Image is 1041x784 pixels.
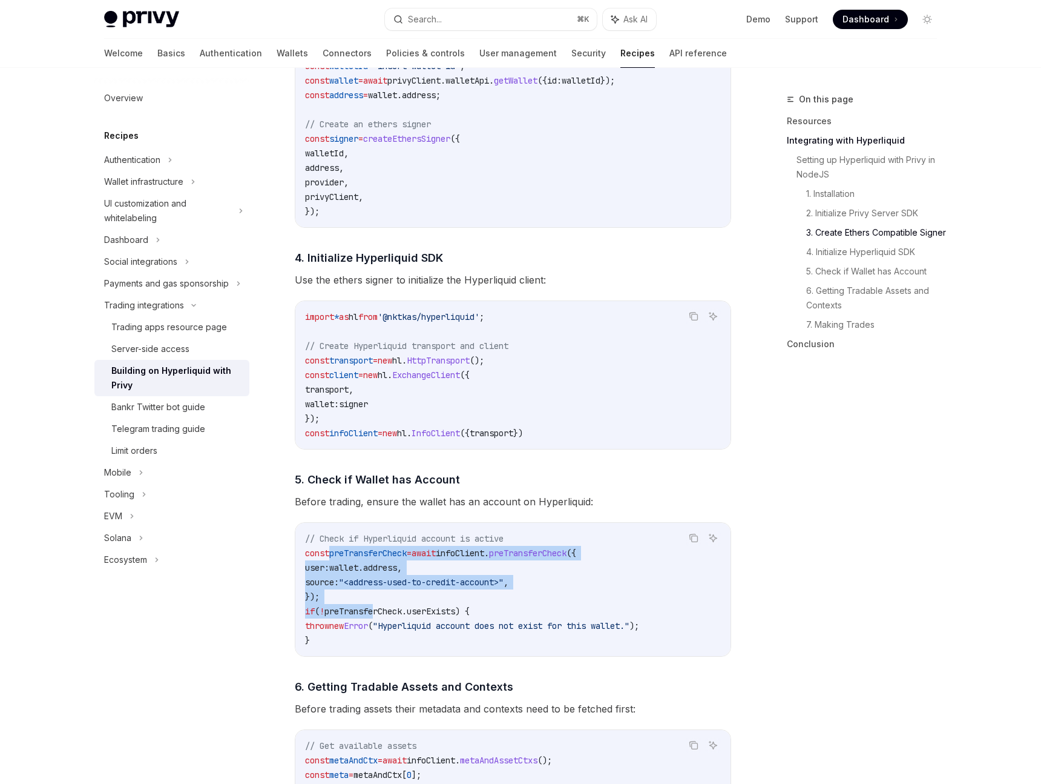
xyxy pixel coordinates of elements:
span: }); [600,75,615,86]
span: wallet [368,90,397,101]
span: = [349,769,353,780]
span: infoClient [407,755,455,766]
span: Use the ethers signer to initialize the Hyperliquid client: [295,271,731,288]
span: , [339,162,344,173]
span: 5. Check if Wallet has Account [295,471,460,488]
span: userExists [407,606,455,617]
span: privyClient [305,191,358,202]
span: signer [339,399,368,410]
span: const [305,133,329,144]
span: user: [305,562,329,573]
span: = [373,355,378,366]
span: }); [305,413,320,424]
span: transport [470,428,513,439]
span: walletId [305,148,344,159]
a: Conclusion [787,334,947,354]
span: "Hyperliquid account does not exist for this wallet." [373,620,629,631]
a: Resources [787,111,947,131]
button: Ask AI [603,8,656,30]
span: source: [305,577,339,588]
span: Ask AI [623,13,648,25]
span: meta [329,769,349,780]
button: Copy the contents from the code block [686,530,701,546]
span: = [358,370,363,380]
a: API reference [669,39,727,68]
span: . [441,75,445,86]
span: , [344,177,349,188]
a: Wallets [277,39,308,68]
span: if [305,606,315,617]
span: . [484,548,489,559]
span: hl [378,370,387,380]
a: Setting up Hyperliquid with Privy in NodeJS [796,150,947,184]
div: Building on Hyperliquid with Privy [111,364,242,393]
span: hl [349,311,358,322]
span: . [358,562,363,573]
div: Ecosystem [104,553,147,567]
div: Social integrations [104,254,177,269]
a: Authentication [200,39,262,68]
span: address [363,562,397,573]
a: Welcome [104,39,143,68]
span: ( [368,620,373,631]
div: Overview [104,91,143,105]
span: ; [436,90,441,101]
span: address [402,90,436,101]
button: Copy the contents from the code block [686,308,701,324]
div: Trading apps resource page [111,320,227,334]
span: (); [537,755,552,766]
span: = [378,428,383,439]
span: . [407,428,412,439]
span: new [329,620,344,631]
span: hl [392,355,402,366]
span: ]; [412,769,421,780]
a: Integrating with Hyperliquid [787,131,947,150]
span: wallet [329,75,358,86]
span: import [305,311,334,322]
a: Building on Hyperliquid with Privy [94,360,249,396]
div: Solana [104,531,131,545]
span: infoClient [436,548,484,559]
span: ({ [537,75,547,86]
button: Toggle dark mode [918,10,937,29]
div: Payments and gas sponsorship [104,276,229,291]
span: ) { [455,606,470,617]
span: const [305,428,329,439]
a: User management [479,39,557,68]
a: Telegram trading guide [94,418,249,440]
a: Limit orders [94,440,249,462]
span: metaAndCtx [329,755,378,766]
button: Ask AI [705,308,721,324]
span: 0 [407,769,412,780]
span: infoClient [329,428,378,439]
span: await [383,755,407,766]
span: const [305,548,329,559]
a: Support [785,13,818,25]
span: . [397,90,402,101]
a: 7. Making Trades [806,315,947,334]
span: ( [315,606,320,617]
div: Search... [408,12,442,27]
span: ExchangeClient [392,370,460,380]
span: . [402,355,407,366]
span: preTransferCheck [324,606,402,617]
span: getWallet [494,75,537,86]
span: , [344,148,349,159]
a: Policies & controls [386,39,465,68]
span: transport [329,355,373,366]
button: Search...⌘K [385,8,597,30]
span: '@nktkas/hyperliquid' [378,311,479,322]
a: 3. Create Ethers Compatible Signer [806,223,947,242]
a: 2. Initialize Privy Server SDK [806,204,947,223]
span: ({ [460,428,470,439]
a: Trading apps resource page [94,316,249,338]
span: preTransferCheck [329,548,407,559]
span: . [387,370,392,380]
span: ({ [460,370,470,380]
div: Authentication [104,153,160,167]
span: , [358,191,363,202]
a: Connectors [323,39,372,68]
div: Limit orders [111,443,157,458]
span: 4. Initialize Hyperliquid SDK [295,250,443,266]
a: Security [571,39,606,68]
